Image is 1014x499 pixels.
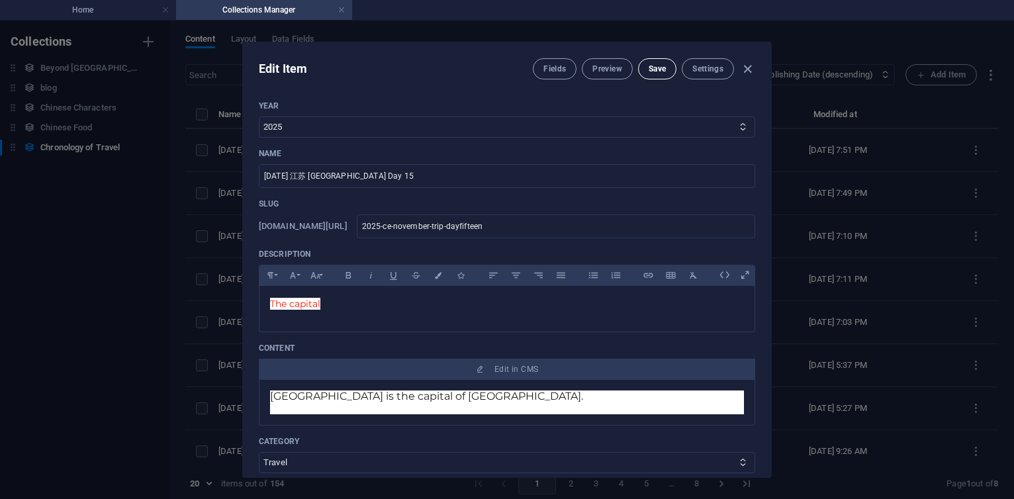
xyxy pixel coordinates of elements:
button: Edit in CMS [259,359,755,380]
button: Save [638,58,676,79]
span: Fields [543,64,566,74]
p: Content [259,343,755,353]
h6: Slug is the URL under which this item can be found, so it must be unique. [259,218,347,234]
button: Align Center [505,267,526,284]
button: Unordered List [582,267,604,284]
span: Settings [692,64,723,74]
button: Underline (Ctrl+U) [383,267,404,284]
button: Colors [428,267,449,284]
button: Font Family [282,267,303,284]
span: Edit in CMS [494,364,538,375]
p: Category [259,436,755,447]
p: Name [259,148,755,159]
button: Align Justify [550,267,571,284]
span: Save [649,64,666,74]
button: Italic (Ctrl+I) [360,267,381,284]
i: Edit HTML [714,265,735,285]
button: Icons [450,267,471,284]
span: Preview [592,64,622,74]
button: Insert Table [660,267,681,284]
button: Insert Link [637,267,659,284]
button: Font Size [304,267,326,284]
p: Description [259,249,755,259]
button: Clear Formatting [682,267,704,284]
button: Bold (Ctrl+B) [338,267,359,284]
button: Ordered List [605,267,626,284]
p: Slug [259,199,755,209]
button: Align Right [528,267,549,284]
h4: Collections Manager [176,3,352,17]
span: The capital [270,298,320,310]
button: Fields [533,58,576,79]
i: Open as overlay [735,265,755,285]
button: Paragraph Format [259,267,281,284]
button: Strikethrough [405,267,426,284]
p: Year [259,101,755,111]
button: Preview [582,58,632,79]
h2: Edit Item [259,61,307,77]
button: Align Left [483,267,504,284]
button: Settings [682,58,734,79]
p: [GEOGRAPHIC_DATA] is the capital of [GEOGRAPHIC_DATA]. [270,390,744,402]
